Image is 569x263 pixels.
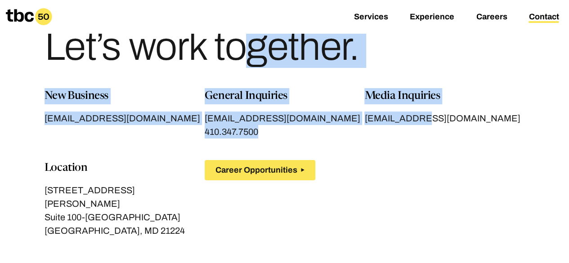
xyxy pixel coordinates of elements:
a: Contact [529,12,559,23]
p: Suite 100-[GEOGRAPHIC_DATA] [45,210,205,224]
a: 410.347.7500 [205,125,258,138]
p: Media Inquiries [364,88,524,104]
p: [GEOGRAPHIC_DATA], MD 21224 [45,224,205,237]
span: [EMAIL_ADDRESS][DOMAIN_NAME] [45,113,200,125]
a: [EMAIL_ADDRESS][DOMAIN_NAME] [364,111,524,125]
span: [EMAIL_ADDRESS][DOMAIN_NAME] [364,113,520,125]
span: 410.347.7500 [205,127,258,138]
p: General Inquiries [205,88,365,104]
a: Experience [410,12,454,23]
p: [STREET_ADDRESS][PERSON_NAME] [45,183,205,210]
p: New Business [45,88,205,104]
p: Location [45,160,205,176]
button: Career Opportunities [205,160,315,180]
a: [EMAIL_ADDRESS][DOMAIN_NAME] [45,111,205,125]
a: [EMAIL_ADDRESS][DOMAIN_NAME] [205,111,365,125]
h1: Let’s work together. [45,27,358,67]
a: Services [354,12,388,23]
a: Careers [476,12,507,23]
span: [EMAIL_ADDRESS][DOMAIN_NAME] [205,113,360,125]
span: Career Opportunities [215,165,297,175]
